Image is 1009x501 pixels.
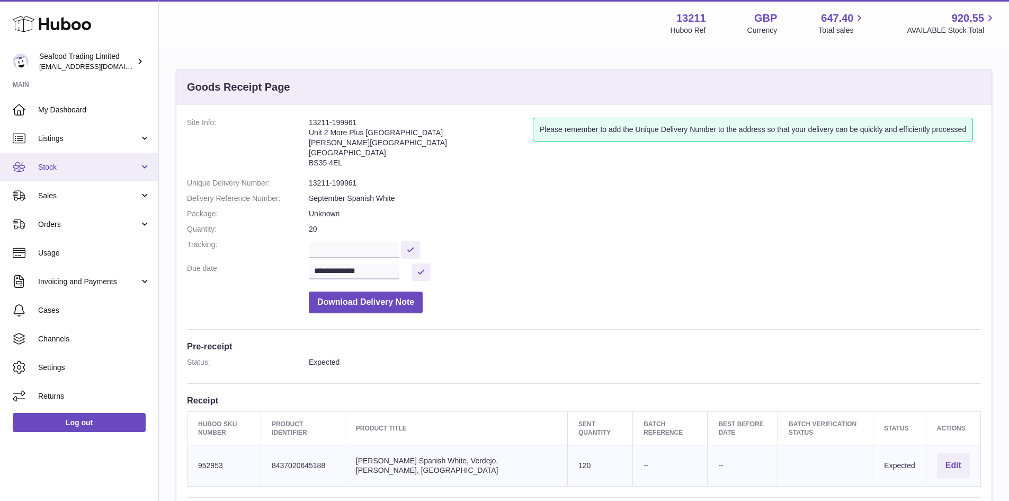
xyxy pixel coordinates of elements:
td: 8437020645188 [261,445,345,487]
span: Total sales [818,25,865,36]
th: Sent Quantity [567,411,632,445]
dt: Due date: [187,263,309,281]
strong: 13211 [676,11,706,25]
div: Seafood Trading Limited [39,51,135,72]
a: 647.40 Total sales [818,11,865,36]
span: Orders [38,219,139,230]
td: Expected [873,445,926,487]
address: 13211-199961 Unit 2 More Plus [GEOGRAPHIC_DATA] [PERSON_NAME][GEOGRAPHIC_DATA] [GEOGRAPHIC_DATA] ... [309,118,533,173]
th: Product title [345,411,567,445]
span: 920.55 [952,11,984,25]
dt: Package: [187,209,309,219]
span: AVAILABLE Stock Total [907,25,996,36]
span: Stock [38,162,139,172]
dt: Site Info: [187,118,309,173]
th: Huboo SKU Number [187,411,261,445]
th: Batch Reference [633,411,708,445]
dd: 20 [309,224,981,234]
a: Log out [13,413,146,432]
span: Invoicing and Payments [38,277,139,287]
h3: Receipt [187,394,981,406]
td: -- [708,445,778,487]
dt: Tracking: [187,240,309,258]
th: Actions [926,411,980,445]
div: Huboo Ref [671,25,706,36]
div: Currency [747,25,778,36]
img: online@rickstein.com [13,54,29,69]
a: 920.55 AVAILABLE Stock Total [907,11,996,36]
span: Listings [38,134,139,144]
th: Best Before Date [708,411,778,445]
button: Download Delivery Note [309,292,423,313]
dd: Unknown [309,209,981,219]
th: Status [873,411,926,445]
span: Usage [38,248,150,258]
h3: Pre-receipt [187,340,981,352]
dd: Expected [309,357,981,367]
th: Batch Verification Status [778,411,873,445]
dd: 13211-199961 [309,178,981,188]
span: 647.40 [821,11,853,25]
span: Channels [38,334,150,344]
td: [PERSON_NAME] Spanish White, Verdejo, [PERSON_NAME], [GEOGRAPHIC_DATA] [345,445,567,487]
button: Edit [937,453,970,478]
strong: GBP [754,11,777,25]
dt: Status: [187,357,309,367]
span: Sales [38,191,139,201]
th: Product Identifier [261,411,345,445]
td: 952953 [187,445,261,487]
dt: Quantity: [187,224,309,234]
dd: September Spanish White [309,194,981,204]
span: My Dashboard [38,105,150,115]
td: 120 [567,445,632,487]
dt: Unique Delivery Number: [187,178,309,188]
td: -- [633,445,708,487]
span: Settings [38,363,150,373]
span: Returns [38,391,150,401]
h3: Goods Receipt Page [187,80,290,94]
span: Cases [38,305,150,315]
span: [EMAIL_ADDRESS][DOMAIN_NAME] [39,62,156,71]
dt: Delivery Reference Number: [187,194,309,204]
div: Please remember to add the Unique Delivery Number to the address so that your delivery can be qui... [533,118,973,142]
